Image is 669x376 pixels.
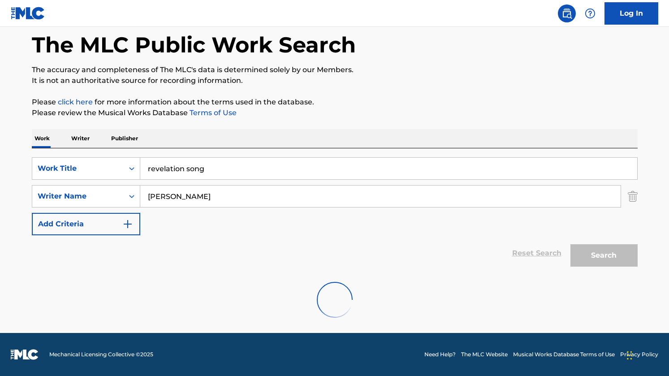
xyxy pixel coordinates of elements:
[561,8,572,19] img: search
[32,75,638,86] p: It is not an authoritative source for recording information.
[581,4,599,22] div: Help
[49,350,153,359] span: Mechanical Licensing Collective © 2025
[32,157,638,271] form: Search Form
[604,2,658,25] a: Log In
[585,8,596,19] img: help
[108,129,141,148] p: Publisher
[32,65,638,75] p: The accuracy and completeness of The MLC's data is determined solely by our Members.
[38,163,118,174] div: Work Title
[32,31,356,58] h1: The MLC Public Work Search
[424,350,456,359] a: Need Help?
[122,219,133,229] img: 9d2ae6d4665cec9f34b9.svg
[32,97,638,108] p: Please for more information about the terms used in the database.
[11,7,45,20] img: MLC Logo
[627,342,632,369] div: Drag
[620,350,658,359] a: Privacy Policy
[32,129,52,148] p: Work
[188,108,237,117] a: Terms of Use
[624,333,669,376] iframe: Chat Widget
[58,98,93,106] a: click here
[38,191,118,202] div: Writer Name
[628,185,638,207] img: Delete Criterion
[11,349,39,360] img: logo
[513,350,615,359] a: Musical Works Database Terms of Use
[32,108,638,118] p: Please review the Musical Works Database
[558,4,576,22] a: Public Search
[69,129,92,148] p: Writer
[32,213,140,235] button: Add Criteria
[461,350,508,359] a: The MLC Website
[317,282,353,318] img: preloader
